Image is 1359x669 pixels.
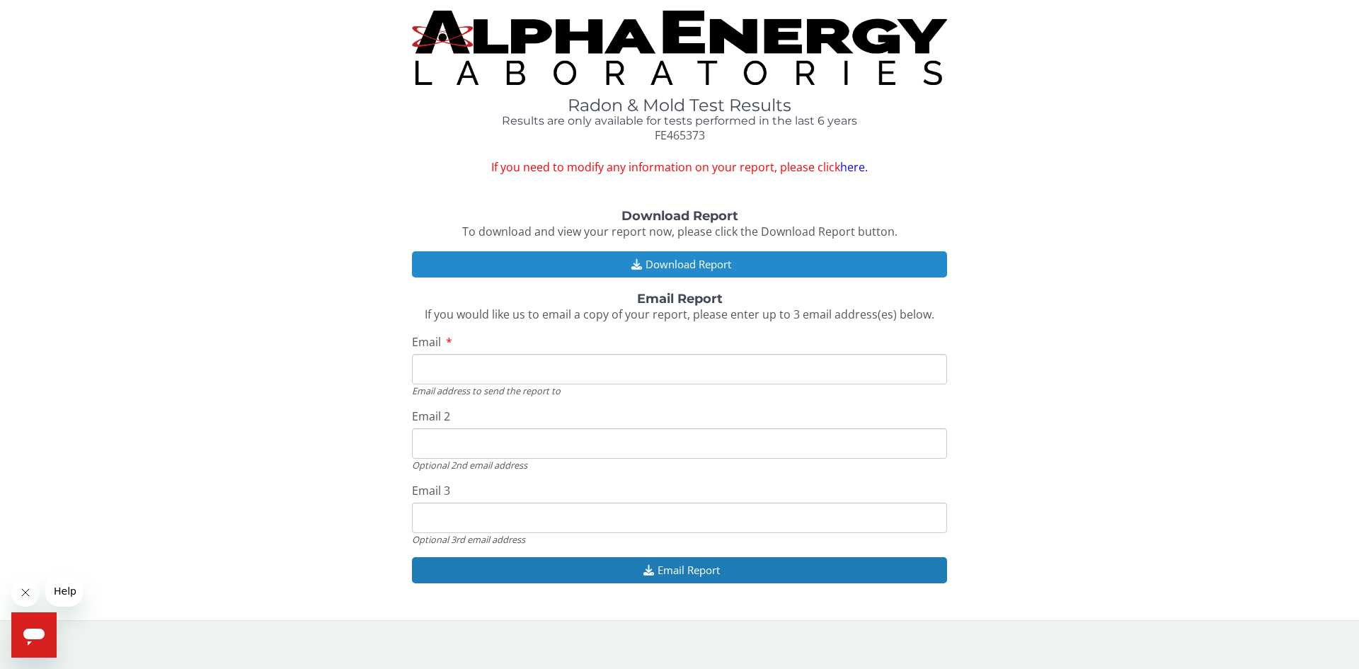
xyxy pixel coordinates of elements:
div: Email address to send the report to [412,384,947,397]
span: Email 3 [412,483,450,498]
strong: Download Report [621,208,738,224]
h4: Results are only available for tests performed in the last 6 years [412,115,947,127]
h1: Radon & Mold Test Results [412,96,947,115]
iframe: Button to launch messaging window [11,612,57,658]
iframe: Close message [11,578,40,607]
img: TightCrop.jpg [412,11,947,85]
div: Optional 2nd email address [412,459,947,471]
span: FE465373 [655,127,705,143]
span: If you need to modify any information on your report, please click [412,159,947,176]
iframe: Message from company [45,576,83,607]
div: Optional 3rd email address [412,533,947,546]
span: Email 2 [412,408,450,424]
span: Email [412,334,441,350]
strong: Email Report [637,291,723,307]
button: Email Report [412,557,947,583]
span: If you would like us to email a copy of your report, please enter up to 3 email address(es) below. [425,307,934,322]
a: here. [840,159,868,175]
button: Download Report [412,251,947,278]
span: To download and view your report now, please click the Download Report button. [462,224,898,239]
